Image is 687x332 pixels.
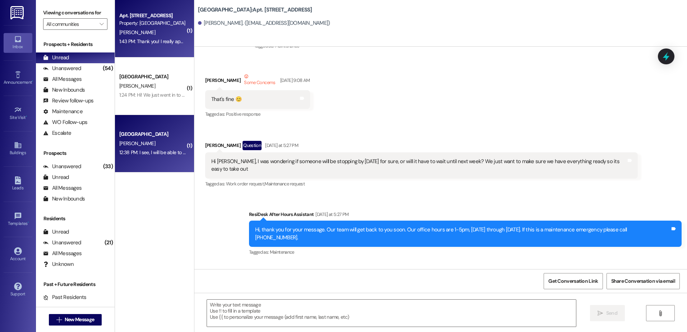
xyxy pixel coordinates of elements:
div: New Inbounds [43,86,85,94]
button: Send [590,305,625,321]
i:  [598,310,603,316]
span: • [32,79,33,84]
div: [DATE] 9:08 AM [278,77,310,84]
span: • [26,114,27,119]
div: [PERSON_NAME] [205,141,638,152]
button: Share Conversation via email [607,273,680,289]
span: New Message [65,316,94,323]
img: ResiDesk Logo [10,6,25,19]
div: [GEOGRAPHIC_DATA] [119,130,186,138]
i:  [658,310,663,316]
div: Hi [PERSON_NAME], I was wondering if someone will be stopping by [DATE] for sure, or will it have... [211,158,626,173]
div: [PERSON_NAME]. ([EMAIL_ADDRESS][DOMAIN_NAME]) [198,19,330,27]
div: (21) [103,237,115,248]
a: Inbox [4,33,32,52]
a: Account [4,245,32,264]
div: Property: [GEOGRAPHIC_DATA] [119,19,186,27]
span: [PERSON_NAME] [119,83,155,89]
div: Question [243,141,262,150]
div: WO Follow-ups [43,119,87,126]
div: Unanswered [43,65,81,72]
span: Work order request , [226,181,265,187]
div: (33) [101,161,115,172]
div: [DATE] at 5:27 PM [263,142,298,149]
a: Templates • [4,210,32,229]
div: Tagged as: [205,179,638,189]
span: Maintenance request [264,181,305,187]
div: Tagged as: [249,247,682,257]
span: [PERSON_NAME] [119,29,155,36]
div: Escalate [43,129,71,137]
a: Support [4,280,32,300]
div: Unknown [43,260,74,268]
div: ResiDesk After Hours Assistant [249,211,682,221]
div: Unanswered [43,239,81,246]
span: Send [606,309,617,317]
div: Review follow-ups [43,97,93,105]
div: 12:38 PM: I see, I will be able to send that by the end of the week. Would that work for you? [119,149,306,156]
div: Maintenance [43,108,83,115]
div: Tagged as: [205,109,310,119]
div: (54) [101,63,115,74]
span: Maintenance [270,249,294,255]
b: [GEOGRAPHIC_DATA]: Apt. [STREET_ADDRESS] [198,6,312,14]
span: Get Conversation Link [548,277,598,285]
div: [GEOGRAPHIC_DATA] [119,73,186,80]
button: New Message [49,314,102,326]
i:  [100,21,103,27]
div: Hi, thank you for your message. Our team will get back to you soon. Our office hours are 1-5pm, [... [255,226,670,241]
span: Maintenance [275,43,299,49]
div: New Inbounds [43,195,85,203]
input: All communities [46,18,96,30]
a: Leads [4,174,32,194]
div: Unread [43,54,69,61]
div: Residents [36,215,115,222]
div: 1:24 PM: Hi! We just went in to pay our rent before moving in the [DATE], only to find it was 500... [119,92,452,98]
div: Apt. [STREET_ADDRESS] [119,12,186,19]
a: Site Visit • [4,104,32,123]
label: Viewing conversations for [43,7,107,18]
div: Past + Future Residents [36,281,115,288]
div: Prospects [36,149,115,157]
div: Prospects + Residents [36,41,115,48]
div: [PERSON_NAME] [205,73,310,90]
div: Unanswered [43,163,81,170]
button: Get Conversation Link [544,273,603,289]
div: Unread [43,228,69,236]
div: Unread [43,174,69,181]
div: That's fine 😊 [211,96,242,103]
div: All Messages [43,184,82,192]
span: Share Conversation via email [611,277,675,285]
span: Positive response [226,111,260,117]
i:  [56,317,62,323]
div: All Messages [43,250,82,257]
span: • [28,220,29,225]
div: Past Residents [43,294,87,301]
div: [DATE] at 5:27 PM [314,211,349,218]
div: Some Concerns [243,73,277,88]
a: Buildings [4,139,32,158]
div: All Messages [43,75,82,83]
span: [PERSON_NAME] [119,140,155,147]
div: 1:43 PM: Thank you! I really appreciate it 😊 [119,38,208,45]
